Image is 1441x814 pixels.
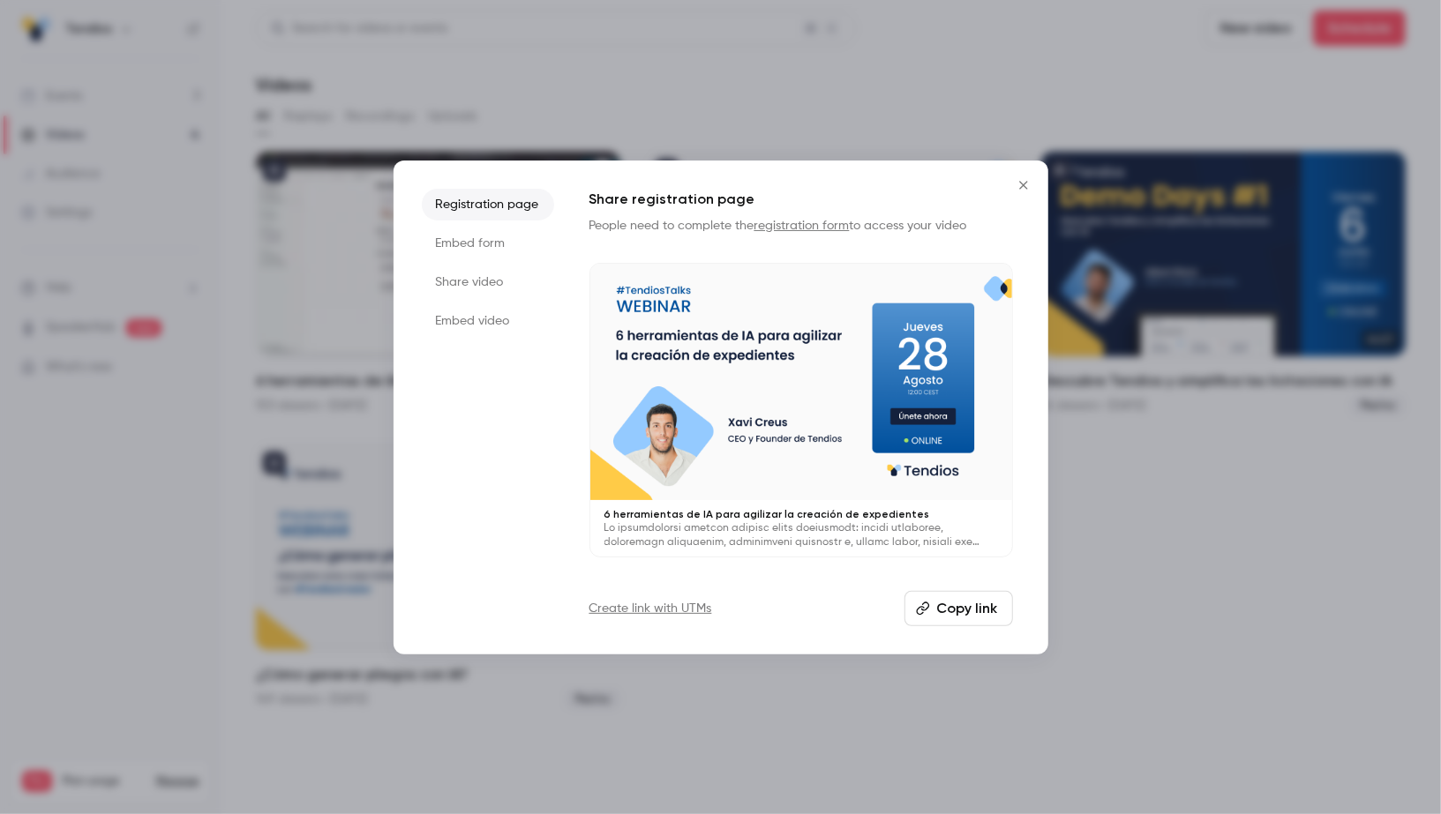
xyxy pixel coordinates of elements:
[422,228,554,259] li: Embed form
[604,521,998,549] p: Lo ipsumdolorsi ametcon adipisc elits doeiusmodt: incidi utlaboree, doloremagn aliquaenim, admini...
[1006,168,1041,203] button: Close
[604,507,998,521] p: 6 herramientas de IA para agilizar la creación de expedientes
[589,600,712,617] a: Create link with UTMs
[589,217,1013,235] p: People need to complete the to access your video
[904,591,1013,626] button: Copy link
[422,305,554,337] li: Embed video
[589,263,1013,558] a: 6 herramientas de IA para agilizar la creación de expedientesLo ipsumdolorsi ametcon adipisc elit...
[422,266,554,298] li: Share video
[754,220,850,232] a: registration form
[589,189,1013,210] h1: Share registration page
[422,189,554,220] li: Registration page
